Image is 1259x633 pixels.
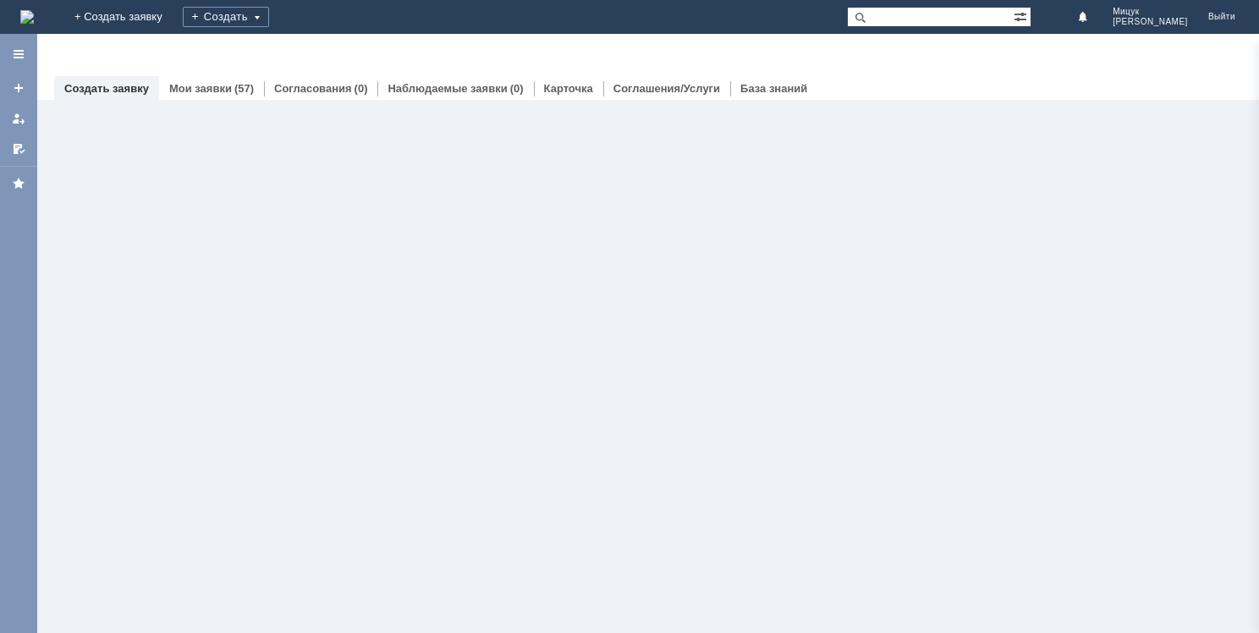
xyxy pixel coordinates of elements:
[5,105,32,132] a: Мои заявки
[64,82,149,95] a: Создать заявку
[274,82,352,95] a: Согласования
[5,135,32,162] a: Мои согласования
[1113,17,1188,27] span: [PERSON_NAME]
[544,82,593,95] a: Карточка
[20,10,34,24] img: logo
[183,7,269,27] div: Создать
[355,82,368,95] div: (0)
[1113,7,1188,17] span: Мицук
[234,82,254,95] div: (57)
[20,10,34,24] a: Перейти на домашнюю страницу
[388,82,507,95] a: Наблюдаемые заявки
[169,82,232,95] a: Мои заявки
[740,82,807,95] a: База знаний
[1014,8,1031,24] span: Расширенный поиск
[613,82,720,95] a: Соглашения/Услуги
[510,82,524,95] div: (0)
[5,74,32,102] a: Создать заявку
